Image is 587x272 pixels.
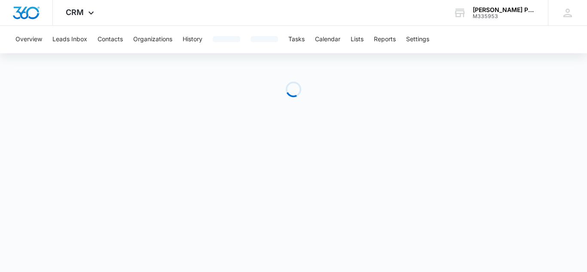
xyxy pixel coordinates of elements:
button: Leads Inbox [52,26,87,53]
button: Reports [374,26,396,53]
button: Settings [406,26,429,53]
span: CRM [66,8,84,17]
button: Tasks [288,26,305,53]
button: Overview [15,26,42,53]
button: Contacts [98,26,123,53]
button: Organizations [133,26,172,53]
button: History [183,26,202,53]
button: Calendar [315,26,340,53]
div: account name [473,6,535,13]
div: account id [473,13,535,19]
button: Lists [351,26,364,53]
